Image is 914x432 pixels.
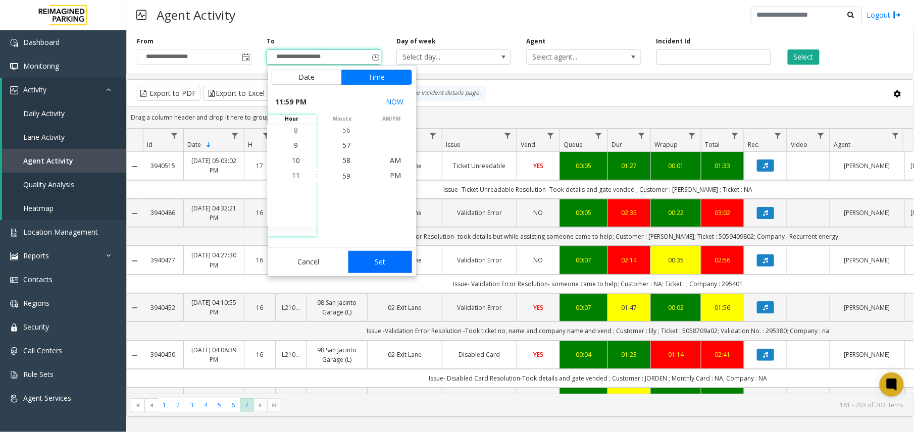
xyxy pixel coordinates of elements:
div: Drag a column header and drop it here to group by that column [127,109,913,126]
a: Queue Filter Menu [592,129,605,142]
span: Page 2 [171,398,185,412]
a: Daily Activity [2,101,126,125]
span: Reports [23,251,49,260]
a: [PERSON_NAME] [836,255,898,265]
span: 57 [343,140,351,150]
span: Location Management [23,227,98,237]
a: 3940515 [149,161,177,171]
a: 98 San Jacinto Garage (L) [313,298,361,317]
img: 'icon' [10,300,18,308]
span: Agent Services [23,393,71,403]
span: Rule Sets [23,369,54,379]
a: 01:14 [657,350,695,359]
a: Id Filter Menu [168,129,181,142]
div: Data table [127,129,913,394]
a: Quality Analysis [2,173,126,196]
a: [PERSON_NAME] [836,350,898,359]
a: 00:01 [657,161,695,171]
a: [DATE] 04:27:30 PM [190,250,238,269]
a: YES [523,350,553,359]
div: 02:56 [707,255,738,265]
a: 02:41 [707,350,738,359]
a: Wrapup Filter Menu [685,129,699,142]
div: 01:56 [707,303,738,312]
span: Dur [612,140,622,149]
span: 59 [343,171,351,180]
span: hour [268,115,317,123]
h3: Agent Activity [151,3,240,27]
span: NO [534,208,543,217]
a: Collapse Details [127,351,143,359]
a: Logout [867,10,901,20]
a: Date Filter Menu [228,129,242,142]
a: 00:07 [566,303,601,312]
a: 16 [250,350,269,359]
a: 3940477 [149,255,177,265]
a: Agent Activity [2,149,126,173]
a: [DATE] 05:03:02 PM [190,156,238,175]
a: [DATE] 04:08:39 PM [190,345,238,364]
a: Collapse Details [127,209,143,218]
a: 03:02 [707,208,738,218]
span: Wrapup [654,140,678,149]
span: Sortable [205,141,213,149]
span: Go to the previous page [144,398,158,412]
span: Vend [521,140,535,149]
span: AM [390,155,401,165]
a: Ticket Unreadable [448,161,511,171]
span: Activity [23,85,46,94]
a: 16 [250,255,269,265]
a: 00:05 [566,161,601,171]
span: Heatmap [23,203,54,213]
span: minute [318,115,367,123]
a: 17 [250,161,269,171]
a: 16 [250,303,269,312]
img: 'icon' [10,347,18,355]
span: 9 [294,140,298,150]
button: Export to PDF [137,86,200,101]
a: L21065900 [282,350,300,359]
img: 'icon' [10,323,18,332]
a: H Filter Menu [260,129,273,142]
span: Regions [23,298,49,308]
a: Collapse Details [127,163,143,171]
span: Agent [834,140,850,149]
span: 8 [294,125,298,135]
a: 00:22 [657,208,695,218]
span: Id [147,140,153,149]
span: 56 [343,125,351,135]
div: 02:35 [614,208,644,218]
a: 98 San Jacinto Garage (L) [313,345,361,364]
a: Disabled Card [448,350,511,359]
a: 98 San Jacinto Garage (L) [313,392,361,411]
button: Select [788,49,820,65]
span: Video [791,140,807,149]
a: NO [523,208,553,218]
a: 00:05 [566,208,601,218]
a: 01:23 [614,350,644,359]
a: Heatmap [2,196,126,220]
span: PM [390,171,401,180]
a: 00:07 [566,255,601,265]
a: NO [523,255,553,265]
button: Date tab [272,70,342,85]
a: Activity [2,78,126,101]
span: AM/PM [367,115,416,123]
img: 'icon' [10,63,18,71]
a: Validation Error [448,303,511,312]
a: [DATE] 04:32:21 PM [190,203,238,223]
a: 01:27 [614,161,644,171]
span: H [248,140,252,149]
a: Dur Filter Menu [635,129,648,142]
span: Page 5 [213,398,226,412]
a: 16 [250,208,269,218]
span: Date [187,140,201,149]
span: Select day... [397,50,488,64]
a: 00:02 [657,303,695,312]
